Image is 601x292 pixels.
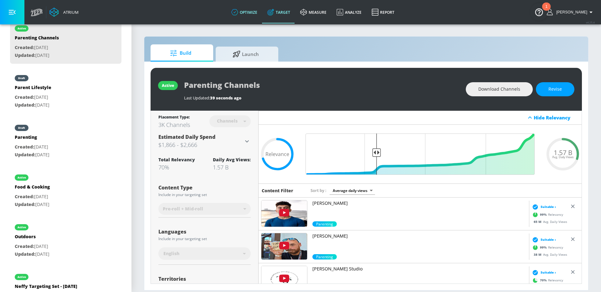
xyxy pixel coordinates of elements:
[158,193,251,197] div: Include in your targeting set
[210,95,241,101] span: 39 seconds ago
[15,201,35,207] span: Updated:
[545,7,547,15] div: 1
[295,1,331,23] a: measure
[259,111,582,125] div: Hide Relevancy
[15,143,49,151] p: [DATE]
[18,77,25,80] div: draft
[261,200,307,227] img: UUPk2s5c4R_d-EUUNvFFODoA
[213,157,251,163] div: Daily Avg Views:
[61,9,79,15] div: Atrium
[15,243,49,250] p: [DATE]
[536,82,574,96] button: Revise
[540,278,548,283] span: 70 %
[15,251,35,257] span: Updated:
[15,201,50,209] p: [DATE]
[531,269,556,275] div: Suitable ›
[534,114,578,121] div: Hide Relevancy
[158,276,251,281] div: Territories
[158,237,251,241] div: Include in your targeting set
[49,8,79,17] a: Atrium
[15,44,59,52] p: [DATE]
[10,19,121,64] div: activeParenting ChannelsCreated:[DATE]Updated:[DATE]
[15,101,51,109] p: [DATE]
[15,44,34,50] span: Created:
[18,27,26,30] div: active
[10,69,121,113] div: draftParent LifestyleCreated:[DATE]Updated:[DATE]
[15,35,59,44] div: Parenting Channels
[18,226,26,229] div: active
[530,3,548,21] button: Open Resource Center, 1 new notification
[312,233,527,239] p: [PERSON_NAME]
[163,206,203,212] span: Pre-roll + Mid-roll
[330,186,375,195] div: Average daily views
[10,168,121,213] div: activeFood & CookingCreated:[DATE]Updated:[DATE]
[10,118,121,163] div: draftParentingCreated:[DATE]Updated:[DATE]
[531,275,563,285] div: Relevancy
[540,212,548,217] span: 99 %
[18,176,26,179] div: active
[163,250,179,257] span: English
[18,275,26,279] div: active
[158,114,190,121] div: Placement Type:
[312,221,337,227] span: Parenting
[15,243,34,249] span: Created:
[158,247,251,260] div: English
[367,1,399,23] a: Report
[312,200,527,206] p: [PERSON_NAME]
[531,204,556,210] div: Suitable ›
[265,152,289,157] span: Relevance
[18,126,25,129] div: draft
[540,245,548,250] span: 99 %
[15,184,50,193] div: Food & Cooking
[222,47,270,62] span: Launch
[534,252,543,256] span: 38 M
[312,266,527,272] p: [PERSON_NAME] Studio
[478,85,520,93] span: Download Channels
[531,219,567,224] div: Avg. Daily Views
[10,218,121,263] div: activeOutdoorsCreated:[DATE]Updated:[DATE]
[302,133,538,175] input: Final Threshold
[531,252,567,257] div: Avg. Daily Views
[15,151,49,159] p: [DATE]
[15,152,35,158] span: Updated:
[312,254,337,259] span: Parenting
[586,21,595,24] span: v 4.25.4
[157,46,204,61] span: Build
[261,233,307,259] img: UU2vTnk_9S4FMbdvjLrqBYJw
[158,133,251,149] div: Estimated Daily Spend$1,866 - $2,666
[531,243,563,252] div: Relevancy
[466,82,533,96] button: Download Channels
[213,164,251,171] div: 1.57 B
[158,133,215,140] span: Estimated Daily Spend
[15,102,35,108] span: Updated:
[15,194,34,199] span: Created:
[552,156,574,159] span: Avg. Daily Views
[214,118,241,123] div: Channels
[15,134,49,143] div: Parenting
[531,236,556,243] div: Suitable ›
[15,52,59,59] p: [DATE]
[262,188,293,194] h6: Content Filter
[311,188,326,193] span: Sort by
[262,1,295,23] a: Target
[312,254,337,259] div: 99.0%
[15,144,34,150] span: Created:
[534,219,543,224] span: 65 M
[15,193,50,201] p: [DATE]
[15,52,35,58] span: Updated:
[158,140,243,149] h3: $1,866 - $2,666
[331,1,367,23] a: Analyze
[548,85,562,93] span: Revise
[15,250,49,258] p: [DATE]
[158,164,195,171] div: 70%
[15,234,49,243] div: Outdoors
[158,157,195,163] div: Total Relevancy
[162,83,174,88] div: active
[312,221,337,227] div: 99.0%
[158,185,251,190] div: Content Type
[184,95,460,101] div: Last Updated:
[541,270,556,275] span: Suitable ›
